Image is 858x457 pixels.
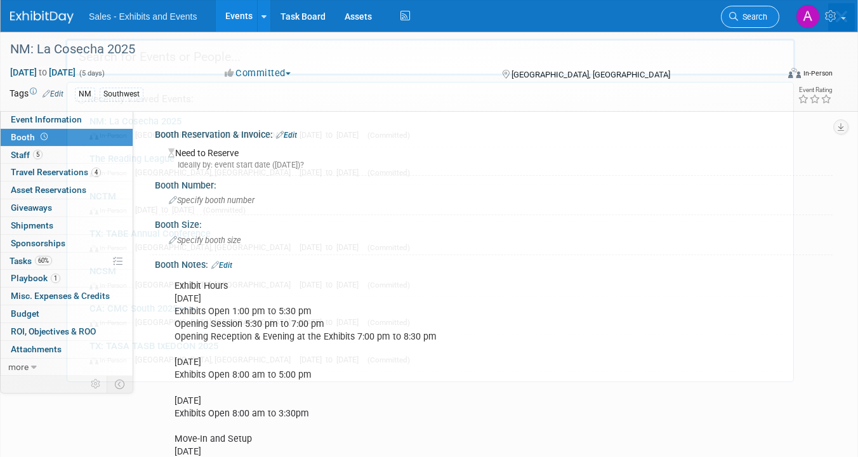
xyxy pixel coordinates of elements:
[367,318,410,327] span: (Committed)
[83,297,787,334] a: CA: CMC South 2025 In-Person [GEOGRAPHIC_DATA], [GEOGRAPHIC_DATA] [DATE] to [DATE] (Committed)
[74,83,787,110] div: Recently Viewed Events:
[135,130,297,140] span: [GEOGRAPHIC_DATA], [GEOGRAPHIC_DATA]
[135,242,297,252] span: [GEOGRAPHIC_DATA], [GEOGRAPHIC_DATA]
[89,244,133,252] span: In-Person
[135,355,297,364] span: [GEOGRAPHIC_DATA], [GEOGRAPHIC_DATA]
[83,185,787,222] a: NCTM In-Person [DATE] to [DATE] (Committed)
[367,168,410,177] span: (Committed)
[83,110,787,147] a: NM: La Cosecha 2025 In-Person [GEOGRAPHIC_DATA], [GEOGRAPHIC_DATA] [DATE] to [DATE] (Committed)
[135,168,297,177] span: [GEOGRAPHIC_DATA], [GEOGRAPHIC_DATA]
[300,168,365,177] span: [DATE] to [DATE]
[367,243,410,252] span: (Committed)
[300,280,365,289] span: [DATE] to [DATE]
[300,242,365,252] span: [DATE] to [DATE]
[89,131,133,140] span: In-Person
[135,317,297,327] span: [GEOGRAPHIC_DATA], [GEOGRAPHIC_DATA]
[135,205,201,215] span: [DATE] to [DATE]
[83,260,787,296] a: NCSM In-Person [GEOGRAPHIC_DATA], [GEOGRAPHIC_DATA] [DATE] to [DATE] (Committed)
[89,281,133,289] span: In-Person
[89,169,133,177] span: In-Person
[83,334,787,371] a: TX: TASA TASB txEDCON 2025 In-Person [GEOGRAPHIC_DATA], [GEOGRAPHIC_DATA] [DATE] to [DATE] (Commi...
[367,355,410,364] span: (Committed)
[65,39,795,76] input: Search for Events or People...
[300,317,365,327] span: [DATE] to [DATE]
[367,131,410,140] span: (Committed)
[83,147,787,184] a: The Reading League In-Person [GEOGRAPHIC_DATA], [GEOGRAPHIC_DATA] [DATE] to [DATE] (Committed)
[89,206,133,215] span: In-Person
[203,206,246,215] span: (Committed)
[300,130,365,140] span: [DATE] to [DATE]
[89,319,133,327] span: In-Person
[83,222,787,259] a: TX: TABE Annual Conference In-Person [GEOGRAPHIC_DATA], [GEOGRAPHIC_DATA] [DATE] to [DATE] (Commi...
[89,356,133,364] span: In-Person
[135,280,297,289] span: [GEOGRAPHIC_DATA], [GEOGRAPHIC_DATA]
[367,281,410,289] span: (Committed)
[300,355,365,364] span: [DATE] to [DATE]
